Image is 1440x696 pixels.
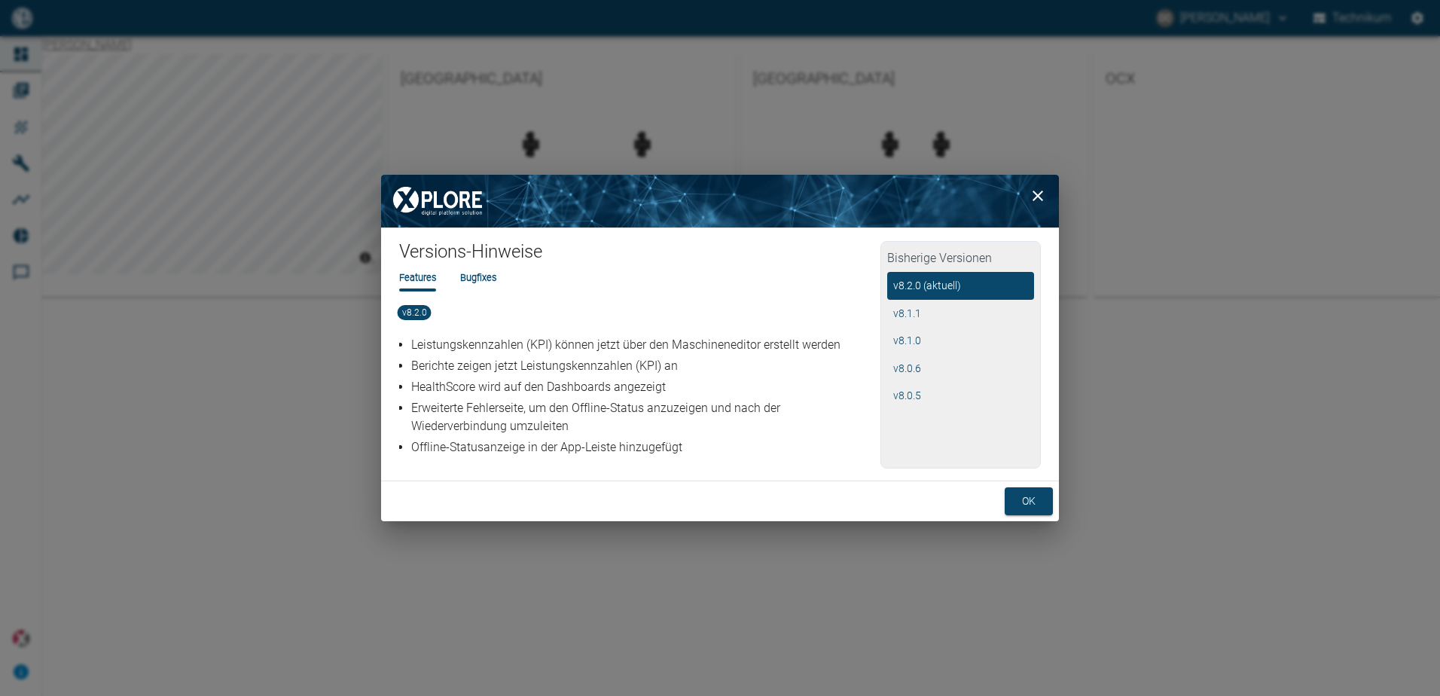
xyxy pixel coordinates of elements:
h1: Versions-Hinweise [399,240,880,270]
img: XPLORE Logo [381,175,494,227]
button: v8.2.0 (aktuell) [887,272,1034,300]
button: close [1023,181,1053,211]
button: ok [1005,487,1053,515]
p: Offline-Statusanzeige in der App-Leiste hinzugefügt [411,438,876,456]
button: v8.1.1 [887,300,1034,328]
p: Berichte zeigen jetzt Leistungskennzahlen (KPI) an [411,357,876,375]
button: v8.1.0 [887,327,1034,355]
p: Leistungskennzahlen (KPI) können jetzt über den Maschineneditor erstellt werden [411,336,876,354]
span: v8.2.0 [398,305,432,320]
li: Features [399,270,436,285]
button: v8.0.6 [887,355,1034,383]
button: v8.0.5 [887,382,1034,410]
h2: Bisherige Versionen [887,248,1034,272]
li: Bugfixes [460,270,496,285]
p: Erweiterte Fehlerseite, um den Offline-Status anzuzeigen und nach der Wiederverbindung umzuleiten [411,399,876,435]
img: background image [381,175,1059,227]
p: HealthScore wird auf den Dashboards angezeigt [411,378,876,396]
